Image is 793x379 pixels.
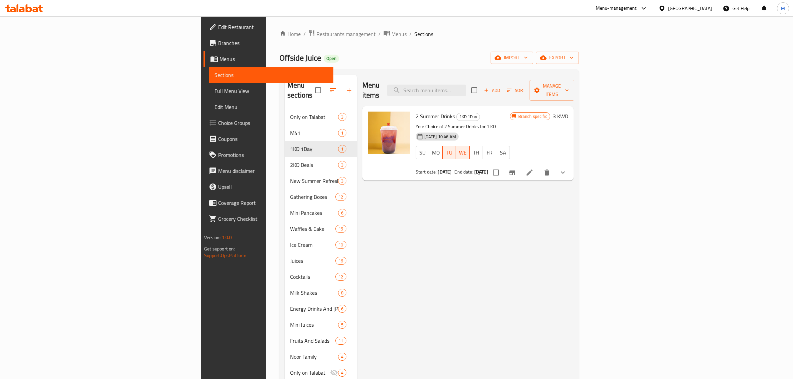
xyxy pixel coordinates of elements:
button: Manage items [530,80,574,101]
button: TH [469,146,483,159]
span: WE [459,148,467,158]
h6: 3 KWD [553,112,568,121]
div: items [335,193,346,201]
div: Milk Shakes [290,289,338,297]
button: FR [483,146,496,159]
a: Restaurants management [308,30,376,38]
div: Only on Talabat3 [285,109,357,125]
button: Add section [341,82,357,98]
button: sort-choices [473,165,489,181]
span: Mini Juices [290,321,338,329]
span: Only on Talabat [290,369,330,377]
div: M411 [285,125,357,141]
span: Cocktails [290,273,335,281]
svg: Inactive section [330,369,338,377]
button: Add [481,85,503,96]
div: Ice Cream10 [285,237,357,253]
span: [DATE] 10:46 AM [422,134,459,140]
span: 6 [338,306,346,312]
span: Promotions [218,151,328,159]
div: Mini Pancakes6 [285,205,357,221]
span: Coverage Report [218,199,328,207]
div: items [335,337,346,345]
span: 15 [336,226,346,232]
span: 1 [338,130,346,136]
span: Sort [507,87,525,94]
span: Restaurants management [316,30,376,38]
span: 3 [338,114,346,120]
div: Gathering Boxes12 [285,189,357,205]
a: Grocery Checklist [203,211,333,227]
span: Edit Restaurant [218,23,328,31]
span: 10 [336,242,346,248]
h2: Menu items [362,80,380,100]
a: Edit Menu [209,99,333,115]
a: Support.OpsPlatform [204,251,246,260]
div: items [338,113,346,121]
li: / [409,30,412,38]
a: Edit Restaurant [203,19,333,35]
span: 4 [338,354,346,360]
span: Juices [290,257,335,265]
div: items [338,209,346,217]
span: 5 [338,322,346,328]
svg: Show Choices [559,169,567,177]
span: SA [499,148,507,158]
div: items [338,321,346,329]
div: Waffles & Cake15 [285,221,357,237]
div: Energy Drinks And Mohito [290,305,338,313]
span: Version: [204,233,220,242]
span: Menu disclaimer [218,167,328,175]
span: 6 [338,210,346,216]
span: 1KD 1Day [290,145,338,153]
b: [DATE] [438,168,452,176]
div: Only on Talabat [290,113,338,121]
span: 4 [338,370,346,376]
button: MO [429,146,443,159]
div: Cocktails12 [285,269,357,285]
div: items [338,353,346,361]
div: Juices16 [285,253,357,269]
a: Coverage Report [203,195,333,211]
li: / [378,30,381,38]
div: Menu-management [596,4,637,12]
span: Fruits And Salads [290,337,335,345]
span: Menus [391,30,407,38]
span: Waffles & Cake [290,225,335,233]
button: SA [496,146,510,159]
a: Menu disclaimer [203,163,333,179]
span: 1 [338,146,346,152]
span: import [496,54,528,62]
a: Sections [209,67,333,83]
a: Coupons [203,131,333,147]
button: Sort [505,85,527,96]
span: Sections [414,30,433,38]
div: items [338,145,346,153]
span: Ice Cream [290,241,335,249]
img: 2 Summer Drinks [368,112,410,154]
span: 3 [338,162,346,168]
span: Start date: [416,168,437,176]
div: items [338,129,346,137]
span: Mini Pancakes [290,209,338,217]
a: Upsell [203,179,333,195]
a: Menus [203,51,333,67]
div: items [335,257,346,265]
span: Select to update [489,166,503,180]
span: Gathering Boxes [290,193,335,201]
span: 2KD Deals [290,161,338,169]
div: items [338,289,346,297]
span: Sections [214,71,328,79]
div: items [338,305,346,313]
span: M41 [290,129,338,137]
span: 11 [336,338,346,344]
div: Mini Juices5 [285,317,357,333]
button: Branch-specific-item [504,165,520,181]
span: Noor Family [290,353,338,361]
span: TH [472,148,480,158]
